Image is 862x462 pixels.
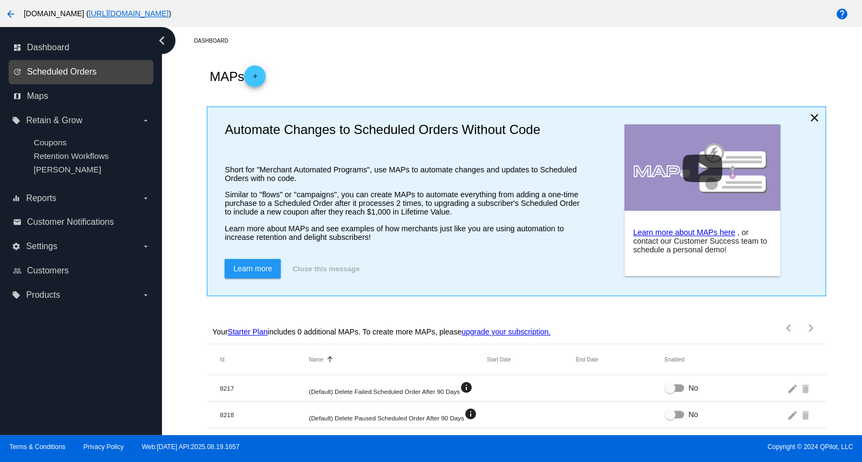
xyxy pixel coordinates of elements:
a: [URL][DOMAIN_NAME] [89,9,168,18]
span: Maps [27,91,48,101]
button: Previous page [778,317,800,339]
button: Close this message [289,259,363,278]
mat-icon: edit [787,380,800,397]
a: Terms & Conditions [9,443,65,451]
mat-icon: info [464,407,477,420]
mat-cell: (Default) Delete Paused Scheduled Order After 90 Days [309,407,486,421]
span: [DOMAIN_NAME] ( ) [24,9,171,18]
i: arrow_drop_down [141,291,150,299]
p: Similar to "flows" or "campaigns", you can create MAPs to automate everything from adding a one-t... [225,190,588,216]
i: local_offer [12,291,21,299]
button: Change sorting for Id [220,356,224,363]
span: Reports [26,193,56,203]
i: arrow_drop_down [141,194,150,203]
a: email Customer Notifications [13,213,150,231]
span: No [688,409,698,420]
a: upgrade your subscription. [461,327,551,336]
a: Web:[DATE] API:2025.08.19.1657 [142,443,240,451]
mat-icon: arrow_back [4,8,17,21]
a: Starter Plan [228,327,268,336]
mat-cell: 8217 [220,385,309,392]
p: Learn more about MAPs and see examples of how merchants just like you are using automation to inc... [225,224,588,242]
a: update Scheduled Orders [13,63,150,81]
a: Dashboard [194,32,237,49]
a: Coupons [33,138,66,147]
a: Retention Workflows [33,151,108,160]
i: people_outline [13,266,22,275]
span: No [688,383,698,393]
button: Change sorting for StartDateUtc [487,356,511,363]
mat-icon: close [808,111,821,124]
mat-icon: delete [800,380,813,397]
span: , or contact our Customer Success team to schedule a personal demo! [633,228,767,254]
i: equalizer [12,194,21,203]
i: map [13,92,22,101]
span: Retain & Grow [26,116,82,125]
span: Copyright © 2024 QPilot, LLC [440,443,853,451]
span: Customers [27,266,69,276]
a: Learn more about MAPs here [633,228,735,237]
i: email [13,218,22,226]
mat-icon: info [460,381,473,394]
i: update [13,68,22,76]
span: Settings [26,242,57,251]
button: Next page [800,317,822,339]
a: dashboard Dashboard [13,39,150,56]
h2: MAPs [209,65,266,87]
a: Learn more [225,259,281,278]
mat-icon: edit [787,406,800,423]
mat-icon: help [836,8,849,21]
mat-cell: 8218 [220,411,309,418]
i: arrow_drop_down [141,242,150,251]
mat-cell: (Default) Delete Failed Scheduled Order After 90 Days [309,381,486,395]
span: Products [26,290,60,300]
button: Change sorting for Enabled [664,356,684,363]
p: Short for "Merchant Automated Programs", use MAPs to automate changes and updates to Scheduled Or... [225,165,588,183]
i: dashboard [13,43,22,52]
a: map Maps [13,88,150,105]
a: [PERSON_NAME] [33,165,101,174]
a: people_outline Customers [13,262,150,279]
span: Dashboard [27,43,69,52]
i: settings [12,242,21,251]
p: Your includes 0 additional MAPs. To create more MAPs, please [212,327,551,336]
h2: Automate Changes to Scheduled Orders Without Code [225,122,588,137]
i: local_offer [12,116,21,125]
span: Scheduled Orders [27,67,97,77]
mat-icon: add [248,72,261,85]
span: Customer Notifications [27,217,114,227]
a: Privacy Policy [84,443,124,451]
mat-icon: delete [800,406,813,423]
button: Change sorting for Name [309,356,323,363]
span: Learn more [233,264,272,273]
i: chevron_left [153,32,171,49]
i: arrow_drop_down [141,116,150,125]
button: Change sorting for EndDateUtc [575,356,598,363]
